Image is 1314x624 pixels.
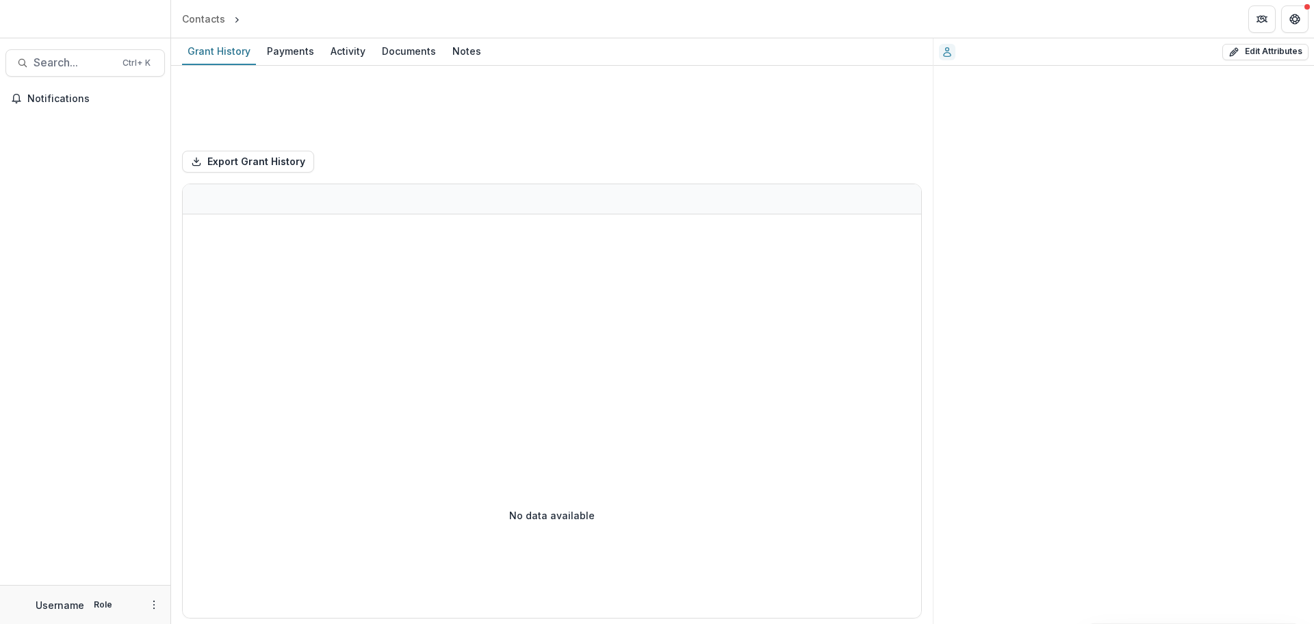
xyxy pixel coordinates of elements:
[447,41,487,61] div: Notes
[509,508,595,523] p: No data available
[5,88,165,110] button: Notifications
[177,9,231,29] a: Contacts
[325,38,371,65] a: Activity
[376,41,441,61] div: Documents
[90,599,116,611] p: Role
[1248,5,1276,33] button: Partners
[1281,5,1309,33] button: Get Help
[182,12,225,26] div: Contacts
[146,597,162,613] button: More
[1222,44,1309,60] button: Edit Attributes
[177,9,301,29] nav: breadcrumb
[27,93,159,105] span: Notifications
[376,38,441,65] a: Documents
[261,38,320,65] a: Payments
[34,56,114,69] span: Search...
[447,38,487,65] a: Notes
[5,49,165,77] button: Search...
[36,598,84,612] p: Username
[182,38,256,65] a: Grant History
[182,41,256,61] div: Grant History
[120,55,153,71] div: Ctrl + K
[325,41,371,61] div: Activity
[182,151,314,173] button: Export Grant History
[261,41,320,61] div: Payments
